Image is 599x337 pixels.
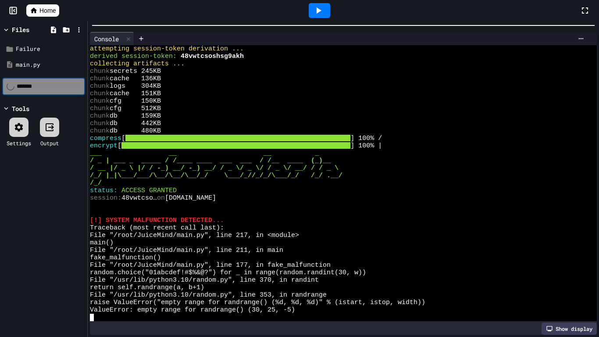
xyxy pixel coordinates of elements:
span: main() [90,239,114,247]
span: chunk [90,112,110,120]
span: ValueError: empty range for randrange() (30, 25, -5) [90,306,295,314]
span: cache 151KB [110,90,161,97]
span: collecting artifacts ... [90,60,185,68]
div: Failure [16,45,84,54]
span: [ [118,142,121,150]
span: attempting session-token derivation ... [90,45,244,53]
span: encrypt [90,142,118,150]
span: ___ __ __ _ [90,150,319,157]
span: chunk [90,97,110,105]
span: 48vwtcso… [121,194,157,202]
span: derived session-token: [90,53,177,60]
span: ] 100% | [350,142,382,150]
span: File "/usr/lib/python3.10/random.py", line 370, in randint [90,276,319,284]
span: random.choice("01abcdef!#$%&@?") for _ in range(random.randint(30, w)) [90,269,366,276]
div: main.py [16,61,84,69]
span: /_/ [90,179,102,187]
span: db 480KB [110,127,161,135]
span: cache 136KB [110,75,161,82]
span: fake_malfunction() [90,254,161,262]
span: cfg 150KB [110,97,161,105]
span: on [157,194,165,202]
span: chunk [90,105,110,112]
div: Tools [12,104,29,113]
span: File "/root/JuiceMind/main.py", line 177, in fake_malfunction [90,262,331,269]
span: chunk [90,68,110,75]
span: ACCESS GRANTED [121,187,177,194]
span: secrets 245KB [110,68,161,75]
span: [ [121,135,125,142]
span: / __ |/ _ \ |/ / -_) __/ -_) __/ / _ \/ _ \/ / _ \/ __/ / / _ \ [90,165,339,172]
div: Console [90,34,123,43]
div: Console [90,32,134,45]
span: logs 304KB [110,82,161,90]
span: compress [90,135,121,142]
a: Home [26,4,59,17]
span: chunk [90,120,110,127]
div: Files [12,25,29,34]
span: 48vwtcsoshsg9akh [181,53,244,60]
span: [DOMAIN_NAME] [165,194,216,202]
span: cfg 512KB [110,105,161,112]
span: chunk [90,82,110,90]
span: chunk [90,90,110,97]
span: Traceback (most recent call last): [90,224,224,232]
span: ██████████████████████████████████████████████████████████ [121,142,350,150]
span: db 442KB [110,120,161,127]
div: Settings [7,139,31,147]
span: File "/usr/lib/python3.10/random.py", line 353, in randrange [90,291,327,299]
span: █████████████████████████████████████████████████████████ [125,135,350,142]
div: Show display [542,323,597,335]
span: /_/ |_|\___/___/\__/\__/\__/_/ \___/_//_/_/\___/_/ /_/ .__/ [90,172,342,179]
span: status: [90,187,118,194]
span: chunk [90,127,110,135]
span: File "/root/JuiceMind/main.py", line 217, in <module> [90,232,299,239]
span: db 159KB [110,112,161,120]
div: Output [40,139,59,147]
span: ] 100% / [350,135,382,142]
span: [!] SYSTEM MALFUNCTION DETECTED... [90,217,224,224]
span: raise ValueError("empty range for randrange() (%d, %d, %d)" % (istart, istop, width)) [90,299,425,306]
span: Home [39,6,56,15]
span: session: [90,194,121,202]
span: chunk [90,75,110,82]
span: File "/root/JuiceMind/main.py", line 211, in main [90,247,283,254]
span: return self.randrange(a, b+1) [90,284,204,291]
span: / _ | ___ _ _____ / /____ ____ ___ ___ / /__ ____ (_)__ [90,157,331,165]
